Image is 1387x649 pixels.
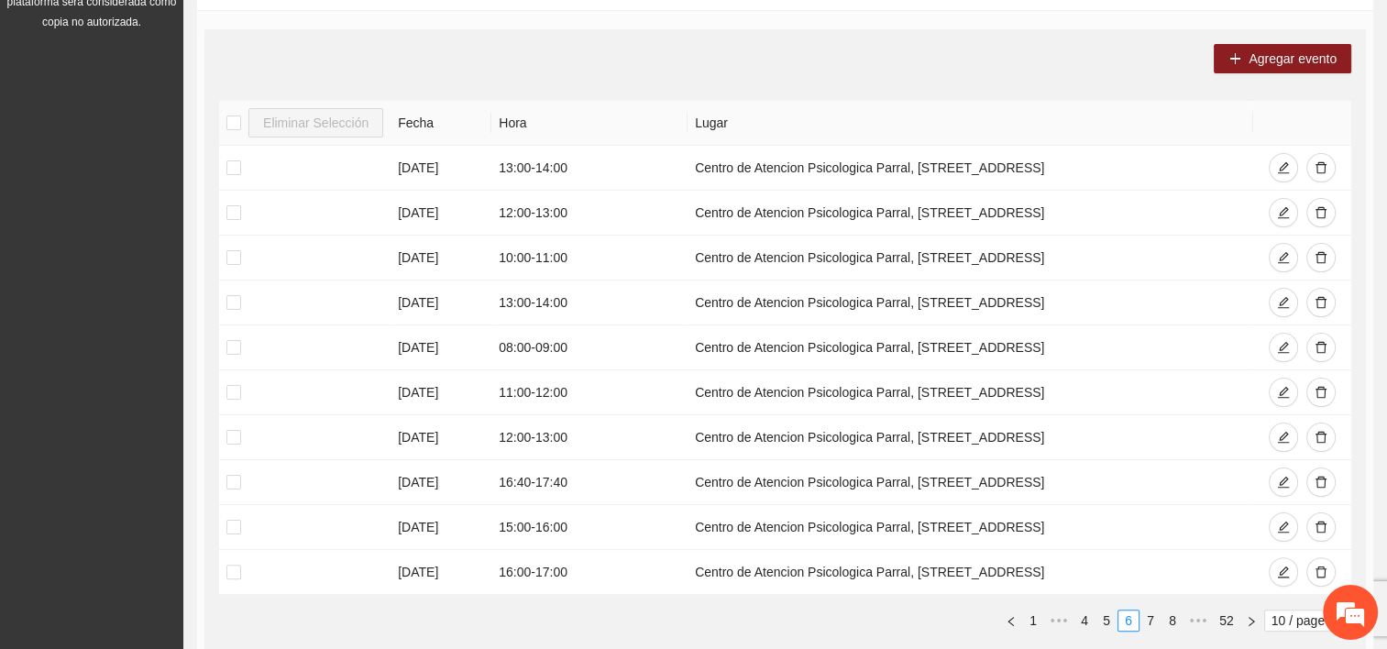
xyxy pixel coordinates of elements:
[1269,423,1298,452] button: edit
[1269,153,1298,182] button: edit
[1000,610,1022,632] li: Previous Page
[1044,610,1073,632] li: Previous 5 Pages
[1269,333,1298,362] button: edit
[491,550,688,595] td: 16:00 - 17:00
[1306,288,1336,317] button: delete
[1271,610,1344,631] span: 10 / page
[1162,610,1183,631] a: 8
[1006,616,1017,627] span: left
[1306,557,1336,587] button: delete
[95,93,308,117] div: Chatee con nosotros ahora
[1269,198,1298,227] button: edit
[1095,610,1117,632] li: 5
[1315,296,1327,311] span: delete
[1161,610,1183,632] li: 8
[1277,476,1290,490] span: edit
[391,280,491,325] td: [DATE]
[1096,610,1117,631] a: 5
[391,415,491,460] td: [DATE]
[688,191,1252,236] td: Centro de Atencion Psicologica Parral, [STREET_ADDRESS]
[1269,378,1298,407] button: edit
[688,280,1252,325] td: Centro de Atencion Psicologica Parral, [STREET_ADDRESS]
[688,550,1252,595] td: Centro de Atencion Psicologica Parral, [STREET_ADDRESS]
[1277,251,1290,266] span: edit
[1315,206,1327,221] span: delete
[688,101,1252,146] th: Lugar
[1022,610,1044,632] li: 1
[391,370,491,415] td: [DATE]
[491,146,688,191] td: 13:00 - 14:00
[1315,251,1327,266] span: delete
[1306,243,1336,272] button: delete
[491,236,688,280] td: 10:00 - 11:00
[1277,431,1290,445] span: edit
[1269,243,1298,272] button: edit
[1023,610,1043,631] a: 1
[391,505,491,550] td: [DATE]
[1074,610,1095,631] a: 4
[391,550,491,595] td: [DATE]
[688,415,1252,460] td: Centro de Atencion Psicologica Parral, [STREET_ADDRESS]
[1306,423,1336,452] button: delete
[1277,386,1290,401] span: edit
[1249,49,1337,69] span: Agregar evento
[1240,610,1262,632] button: right
[491,101,688,146] th: Hora
[1269,512,1298,542] button: edit
[248,108,383,137] button: Eliminar Selección
[688,460,1252,505] td: Centro de Atencion Psicologica Parral, [STREET_ADDRESS]
[106,216,253,401] span: Estamos en línea.
[1240,610,1262,632] li: Next Page
[1183,610,1213,632] span: •••
[391,325,491,370] td: [DATE]
[1269,288,1298,317] button: edit
[1140,610,1161,631] a: 7
[1277,566,1290,580] span: edit
[1073,610,1095,632] li: 4
[491,415,688,460] td: 12:00 - 13:00
[688,146,1252,191] td: Centro de Atencion Psicologica Parral, [STREET_ADDRESS]
[491,505,688,550] td: 15:00 - 16:00
[1000,610,1022,632] button: left
[1306,333,1336,362] button: delete
[1315,521,1327,535] span: delete
[688,325,1252,370] td: Centro de Atencion Psicologica Parral, [STREET_ADDRESS]
[688,505,1252,550] td: Centro de Atencion Psicologica Parral, [STREET_ADDRESS]
[1118,610,1139,631] a: 6
[1277,296,1290,311] span: edit
[1315,431,1327,445] span: delete
[491,191,688,236] td: 12:00 - 13:00
[1315,566,1327,580] span: delete
[1315,476,1327,490] span: delete
[391,236,491,280] td: [DATE]
[9,445,349,509] textarea: Escriba su mensaje y pulse “Intro”
[1306,153,1336,182] button: delete
[491,280,688,325] td: 13:00 - 14:00
[391,460,491,505] td: [DATE]
[1306,378,1336,407] button: delete
[391,101,491,146] th: Fecha
[301,9,345,53] div: Minimizar ventana de chat en vivo
[1269,557,1298,587] button: edit
[1264,610,1351,632] div: Page Size
[491,460,688,505] td: 16:40 - 17:40
[1213,610,1240,632] li: 52
[1277,521,1290,535] span: edit
[1117,610,1139,632] li: 6
[1306,198,1336,227] button: delete
[1315,341,1327,356] span: delete
[1277,161,1290,176] span: edit
[1139,610,1161,632] li: 7
[688,370,1252,415] td: Centro de Atencion Psicologica Parral, [STREET_ADDRESS]
[1228,52,1241,67] span: plus
[491,370,688,415] td: 11:00 - 12:00
[1183,610,1213,632] li: Next 5 Pages
[1246,616,1257,627] span: right
[1315,386,1327,401] span: delete
[1269,467,1298,497] button: edit
[1315,161,1327,176] span: delete
[1306,467,1336,497] button: delete
[1214,44,1351,73] button: plusAgregar evento
[391,191,491,236] td: [DATE]
[1277,341,1290,356] span: edit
